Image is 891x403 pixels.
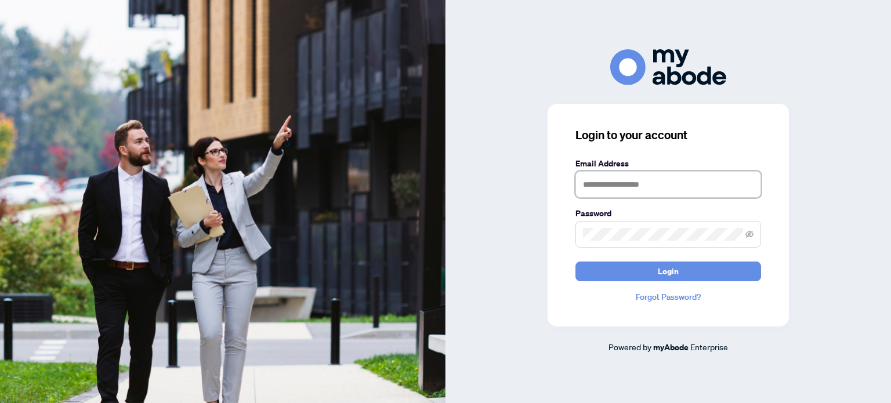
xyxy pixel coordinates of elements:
span: Enterprise [690,342,728,352]
h3: Login to your account [575,127,761,143]
span: Powered by [609,342,651,352]
img: ma-logo [610,49,726,85]
span: Login [658,262,679,281]
a: myAbode [653,341,689,354]
a: Forgot Password? [575,291,761,303]
label: Email Address [575,157,761,170]
span: eye-invisible [745,230,754,238]
label: Password [575,207,761,220]
button: Login [575,262,761,281]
